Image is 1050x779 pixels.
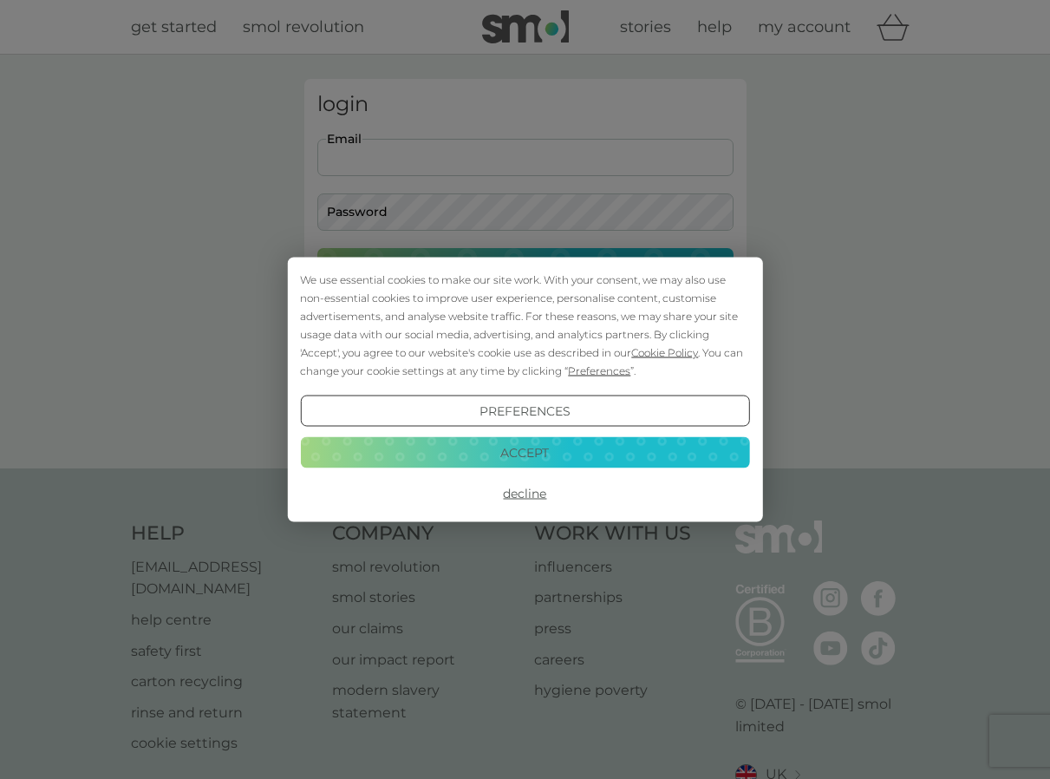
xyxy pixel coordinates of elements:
[631,346,698,359] span: Cookie Policy
[300,436,749,468] button: Accept
[300,478,749,509] button: Decline
[568,364,630,377] span: Preferences
[300,396,749,427] button: Preferences
[300,271,749,380] div: We use essential cookies to make our site work. With your consent, we may also use non-essential ...
[287,258,762,522] div: Cookie Consent Prompt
